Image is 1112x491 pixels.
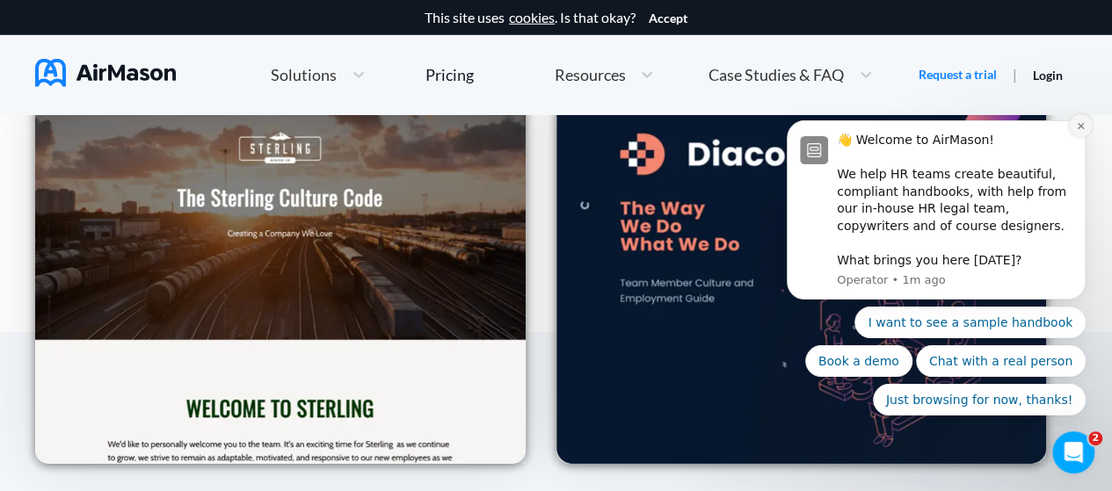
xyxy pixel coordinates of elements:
a: Pricing [425,59,474,90]
iframe: Intercom live chat [1052,431,1094,473]
a: Request a trial [919,66,997,83]
span: | [1013,66,1017,83]
span: Case Studies & FAQ [709,67,844,83]
div: Pricing [425,67,474,83]
a: cookies [509,10,555,25]
span: Resources [554,67,625,83]
img: AirMason Logo [35,59,176,87]
a: Login [1033,68,1063,83]
iframe: Intercom notifications message [760,107,1112,426]
button: Accept cookies [649,11,687,25]
span: 2 [1088,431,1102,445]
span: Solutions [271,67,337,83]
